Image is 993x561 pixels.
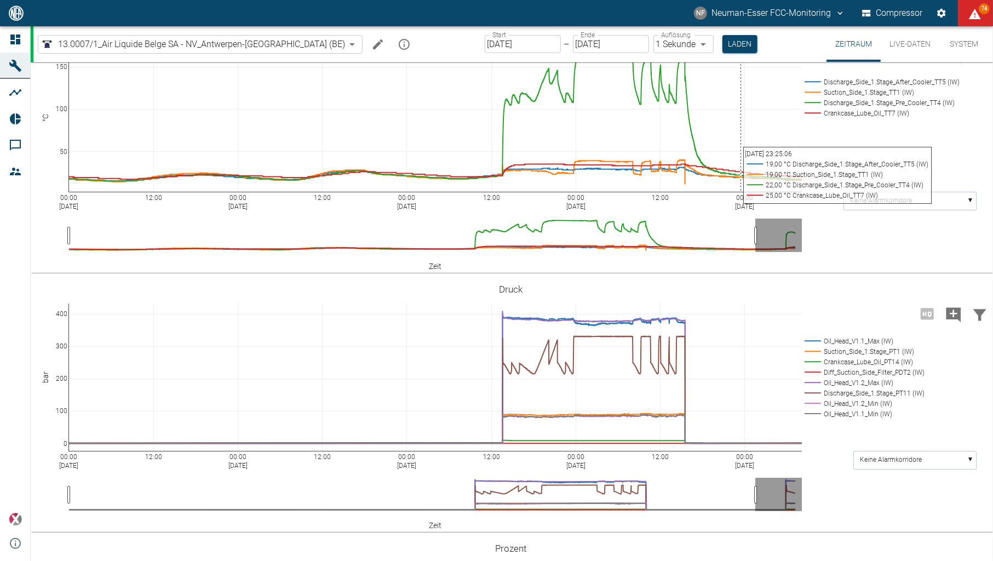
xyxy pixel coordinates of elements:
[860,456,922,464] text: Keine Alarmkorridore
[851,197,912,205] text: Keine Alarmkorridore
[653,35,714,53] div: 1 Sekunde
[661,30,691,39] label: Auflösung
[564,38,570,50] p: –
[932,3,951,23] button: Einstellungen
[939,26,989,62] button: System
[860,3,925,23] button: Compressor
[9,513,22,526] img: Xplore Logo
[367,33,389,55] button: Machine bearbeiten
[58,38,345,50] span: 13.0007/1_Air Liquide Belge SA - NV_Antwerpen-[GEOGRAPHIC_DATA] (BE)
[940,300,967,328] button: Kommentar hinzufügen
[581,30,595,39] label: Ende
[573,35,649,53] input: DD.MM.YYYY
[826,26,881,62] button: Zeitraum
[722,35,757,53] button: Laden
[914,308,940,318] span: Hohe Auflösung nur für Zeiträume von <3 Tagen verfügbar
[694,7,707,20] div: NF
[967,300,993,328] button: Daten filtern
[979,3,990,14] span: 74
[485,35,561,53] input: DD.MM.YYYY
[881,26,939,62] button: Live-Daten
[41,38,345,51] a: 13.0007/1_Air Liquide Belge SA - NV_Antwerpen-[GEOGRAPHIC_DATA] (BE)
[692,3,847,23] button: fcc-monitoring@neuman-esser.com
[393,33,415,55] button: mission info
[492,30,506,39] label: Start
[8,5,25,20] img: logo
